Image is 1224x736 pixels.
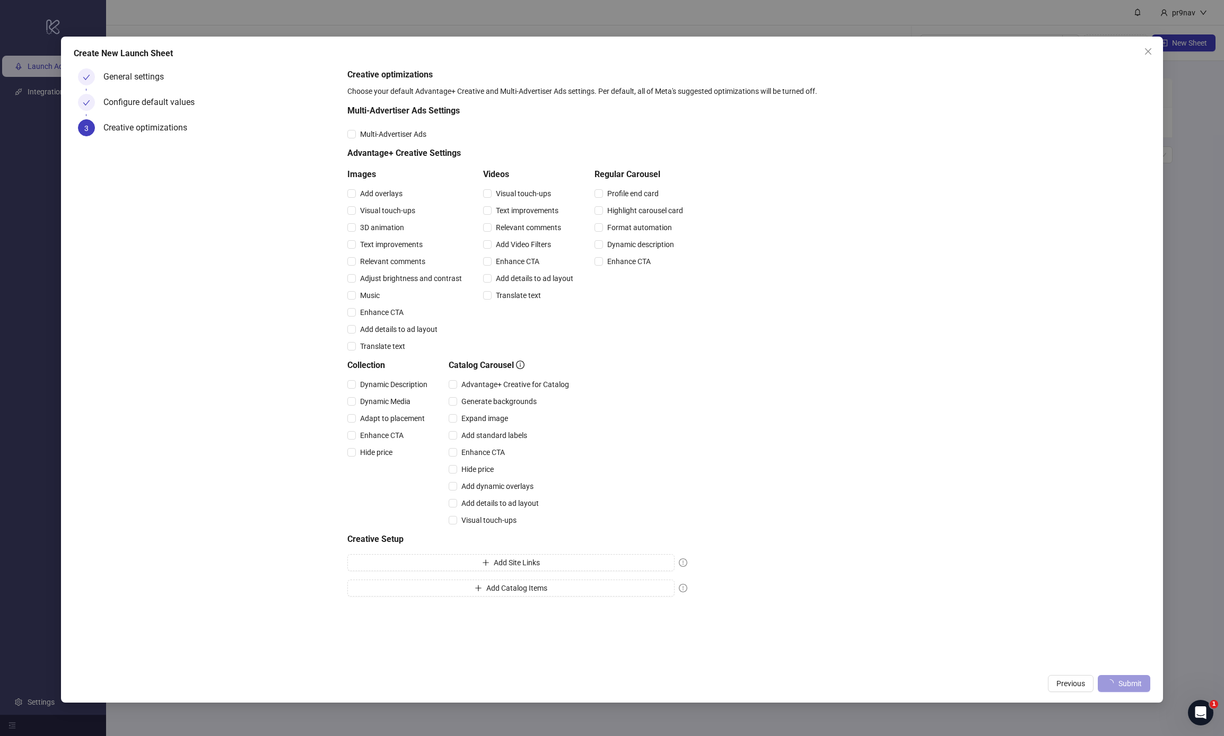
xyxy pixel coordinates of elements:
[679,584,687,592] span: exclamation-circle
[492,188,555,199] span: Visual touch-ups
[603,222,676,233] span: Format automation
[1144,47,1152,56] span: close
[457,514,521,526] span: Visual touch-ups
[492,222,565,233] span: Relevant comments
[356,306,408,318] span: Enhance CTA
[347,168,466,181] h5: Images
[457,480,538,492] span: Add dynamic overlays
[457,430,531,441] span: Add standard labels
[1048,675,1094,692] button: Previous
[74,47,1150,60] div: Create New Launch Sheet
[347,147,687,160] h5: Advantage+ Creative Settings
[1118,679,1142,688] span: Submit
[356,205,419,216] span: Visual touch-ups
[103,68,172,85] div: General settings
[347,533,687,546] h5: Creative Setup
[679,558,687,567] span: exclamation-circle
[449,359,573,372] h5: Catalog Carousel
[492,239,555,250] span: Add Video Filters
[603,188,663,199] span: Profile end card
[457,396,541,407] span: Generate backgrounds
[356,446,397,458] span: Hide price
[83,74,90,81] span: check
[356,128,431,140] span: Multi-Advertiser Ads
[516,361,524,369] span: info-circle
[457,379,573,390] span: Advantage+ Creative for Catalog
[356,430,408,441] span: Enhance CTA
[475,584,482,592] span: plus
[1098,675,1150,692] button: Submit
[356,413,429,424] span: Adapt to placement
[356,256,430,267] span: Relevant comments
[347,554,675,571] button: Add Site Links
[1056,679,1085,688] span: Previous
[492,205,563,216] span: Text improvements
[603,239,678,250] span: Dynamic description
[347,85,1146,97] div: Choose your default Advantage+ Creative and Multi-Advertiser Ads settings. Per default, all of Me...
[1188,700,1213,725] iframe: Intercom live chat
[494,558,540,567] span: Add Site Links
[347,359,432,372] h5: Collection
[84,124,89,133] span: 3
[356,222,408,233] span: 3D animation
[356,396,415,407] span: Dynamic Media
[356,273,466,284] span: Adjust brightness and contrast
[347,68,1146,81] h5: Creative optimizations
[594,168,687,181] h5: Regular Carousel
[1210,700,1218,708] span: 1
[103,94,203,111] div: Configure default values
[492,290,545,301] span: Translate text
[486,584,547,592] span: Add Catalog Items
[457,413,512,424] span: Expand image
[457,446,509,458] span: Enhance CTA
[356,239,427,250] span: Text improvements
[603,205,687,216] span: Highlight carousel card
[356,323,442,335] span: Add details to ad layout
[103,119,196,136] div: Creative optimizations
[603,256,655,267] span: Enhance CTA
[482,559,489,566] span: plus
[347,580,675,597] button: Add Catalog Items
[356,188,407,199] span: Add overlays
[83,99,90,107] span: check
[492,273,578,284] span: Add details to ad layout
[347,104,687,117] h5: Multi-Advertiser Ads Settings
[356,379,432,390] span: Dynamic Description
[1140,43,1157,60] button: Close
[483,168,578,181] h5: Videos
[457,463,498,475] span: Hide price
[356,290,384,301] span: Music
[457,497,543,509] span: Add details to ad layout
[356,340,409,352] span: Translate text
[492,256,544,267] span: Enhance CTA
[1106,679,1114,687] span: loading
